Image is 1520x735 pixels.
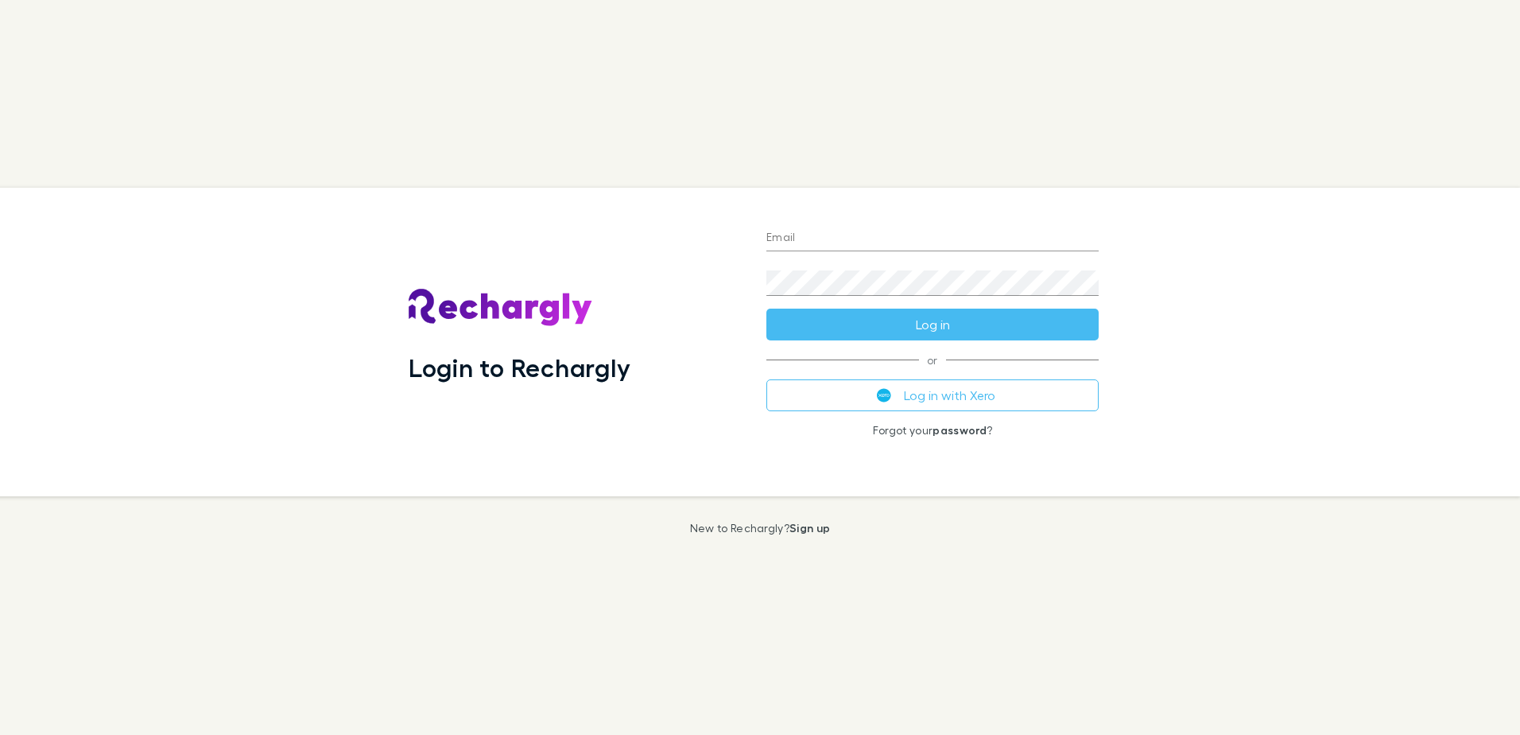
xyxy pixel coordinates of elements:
a: Sign up [789,521,830,535]
p: New to Rechargly? [690,522,831,535]
button: Log in with Xero [766,379,1099,411]
img: Rechargly's Logo [409,289,593,327]
a: password [933,423,987,437]
p: Forgot your ? [766,424,1099,437]
h1: Login to Rechargly [409,352,630,383]
span: or [766,360,1099,360]
button: Log in [766,309,1099,340]
img: Xero's logo [877,388,891,402]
